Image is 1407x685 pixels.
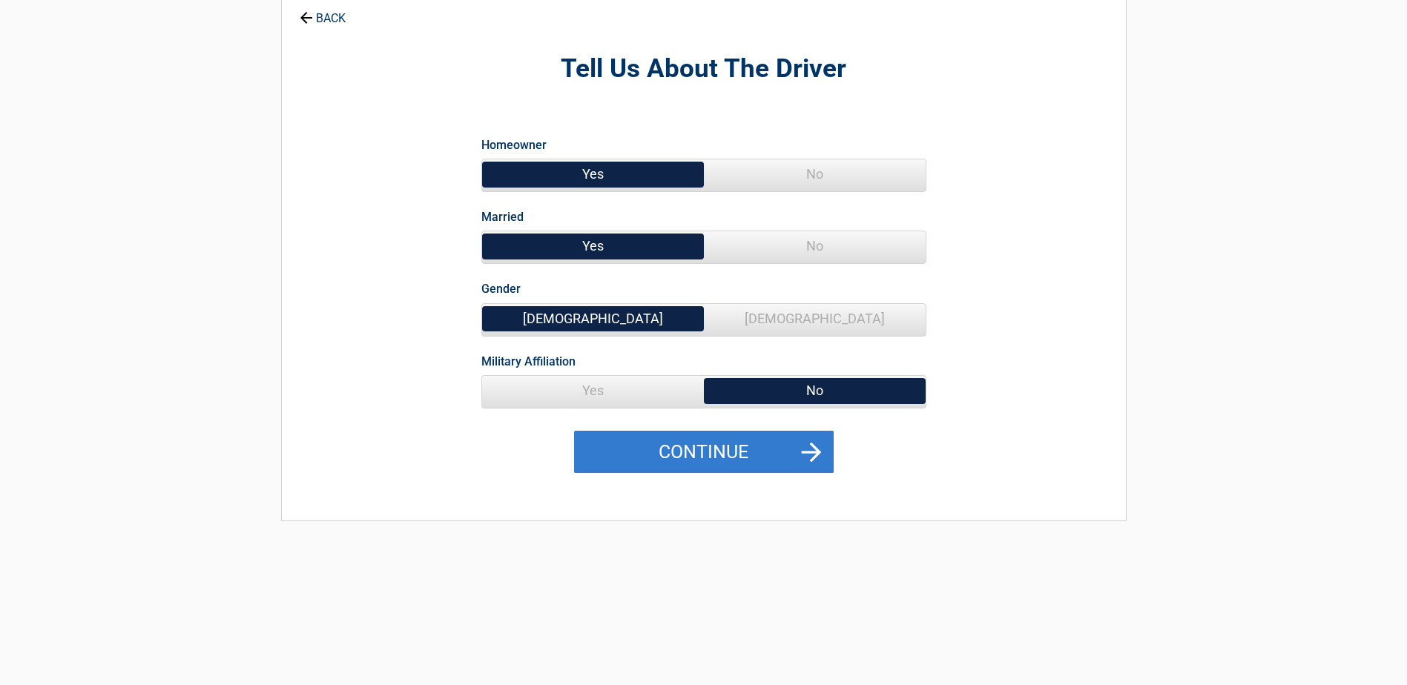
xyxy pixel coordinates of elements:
span: [DEMOGRAPHIC_DATA] [482,304,704,334]
span: No [704,376,926,406]
span: Yes [482,376,704,406]
button: Continue [574,431,834,474]
span: No [704,159,926,189]
span: Yes [482,231,704,261]
label: Married [481,207,524,227]
label: Gender [481,279,521,299]
h2: Tell Us About The Driver [363,52,1044,87]
span: Yes [482,159,704,189]
span: [DEMOGRAPHIC_DATA] [704,304,926,334]
label: Military Affiliation [481,351,576,371]
label: Homeowner [481,135,547,155]
span: No [704,231,926,261]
